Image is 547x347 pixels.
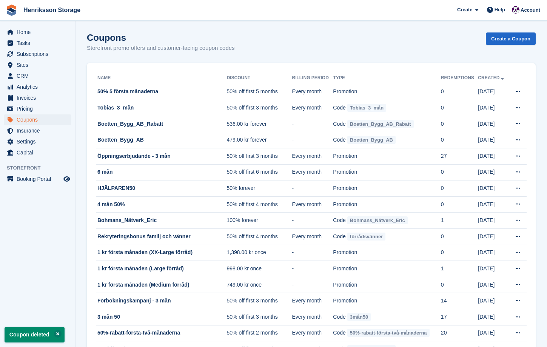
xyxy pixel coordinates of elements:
[333,277,441,293] td: Promotion
[521,6,540,14] span: Account
[87,32,235,43] h1: Coupons
[4,82,71,92] a: menu
[96,164,227,180] td: 6 mån
[333,100,441,116] td: Code
[292,309,333,325] td: Every month
[227,196,292,213] td: 50% off first 4 months
[292,293,333,309] td: Every month
[441,261,478,277] td: 1
[478,309,509,325] td: [DATE]
[292,116,333,132] td: -
[333,309,441,325] td: Code
[96,196,227,213] td: 4 mån 50%
[5,327,65,342] p: Coupon deleted
[292,213,333,229] td: -
[292,325,333,341] td: Every month
[441,164,478,180] td: 0
[96,277,227,293] td: 1 kr första månaden (Medium förråd)
[96,180,227,197] td: HJÄLPAREN50
[96,293,227,309] td: Förbokningskampanj - 3 mån
[227,309,292,325] td: 50% off first 3 months
[4,103,71,114] a: menu
[441,213,478,229] td: 1
[17,125,62,136] span: Insurance
[96,245,227,261] td: 1 kr första månaden (XX-Large förråd)
[17,103,62,114] span: Pricing
[441,84,478,100] td: 0
[347,329,430,337] span: 50%-rabatt-första-två-månaderna
[96,148,227,165] td: Öppningserbjudande - 3 mån
[292,84,333,100] td: Every month
[333,132,441,148] td: Code
[227,245,292,261] td: 1,398.00 kr once
[478,75,505,80] a: Created
[227,164,292,180] td: 50% off first 6 months
[441,196,478,213] td: 0
[96,84,227,100] td: 50% 5 första månaderna
[227,213,292,229] td: 100% forever
[227,325,292,341] td: 50% off first 2 months
[17,82,62,92] span: Analytics
[478,164,509,180] td: [DATE]
[292,196,333,213] td: Every month
[441,116,478,132] td: 0
[227,84,292,100] td: 50% off first 5 months
[4,27,71,37] a: menu
[333,245,441,261] td: Promotion
[441,148,478,165] td: 27
[292,180,333,197] td: -
[347,216,408,224] span: Bohmans_Nätverk_Eric
[441,100,478,116] td: 0
[17,147,62,158] span: Capital
[17,93,62,103] span: Invoices
[227,180,292,197] td: 50% forever
[17,174,62,184] span: Booking Portal
[478,229,509,245] td: [DATE]
[96,116,227,132] td: Boetten_Bygg_AB_Rabatt
[441,325,478,341] td: 20
[17,60,62,70] span: Sites
[333,213,441,229] td: Code
[227,293,292,309] td: 50% off first 3 months
[17,114,62,125] span: Coupons
[441,72,478,84] th: Redemptions
[20,4,83,16] a: Henriksson Storage
[478,180,509,197] td: [DATE]
[478,261,509,277] td: [DATE]
[333,325,441,341] td: Code
[227,116,292,132] td: 536.00 kr forever
[292,261,333,277] td: -
[96,213,227,229] td: Bohmans_Nätverk_Eric
[7,164,75,172] span: Storefront
[17,71,62,81] span: CRM
[292,148,333,165] td: Every month
[441,132,478,148] td: 0
[495,6,505,14] span: Help
[4,147,71,158] a: menu
[4,49,71,59] a: menu
[478,245,509,261] td: [DATE]
[4,60,71,70] a: menu
[478,132,509,148] td: [DATE]
[4,114,71,125] a: menu
[96,325,227,341] td: 50%-rabatt-första-två-månaderna
[441,180,478,197] td: 0
[333,164,441,180] td: Promotion
[6,5,17,16] img: stora-icon-8386f47178a22dfd0bd8f6a31ec36ba5ce8667c1dd55bd0f319d3a0aa187defe.svg
[227,261,292,277] td: 998.00 kr once
[96,72,227,84] th: Name
[292,132,333,148] td: -
[478,116,509,132] td: [DATE]
[347,104,386,112] span: Tobias_3_mån
[62,174,71,184] a: Preview store
[4,38,71,48] a: menu
[87,44,235,52] p: Storefront promo offers and customer-facing coupon codes
[478,293,509,309] td: [DATE]
[333,229,441,245] td: Code
[333,72,441,84] th: Type
[17,49,62,59] span: Subscriptions
[347,136,396,144] span: Boetten_Bygg_AB
[292,164,333,180] td: Every month
[441,277,478,293] td: 0
[292,72,333,84] th: Billing Period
